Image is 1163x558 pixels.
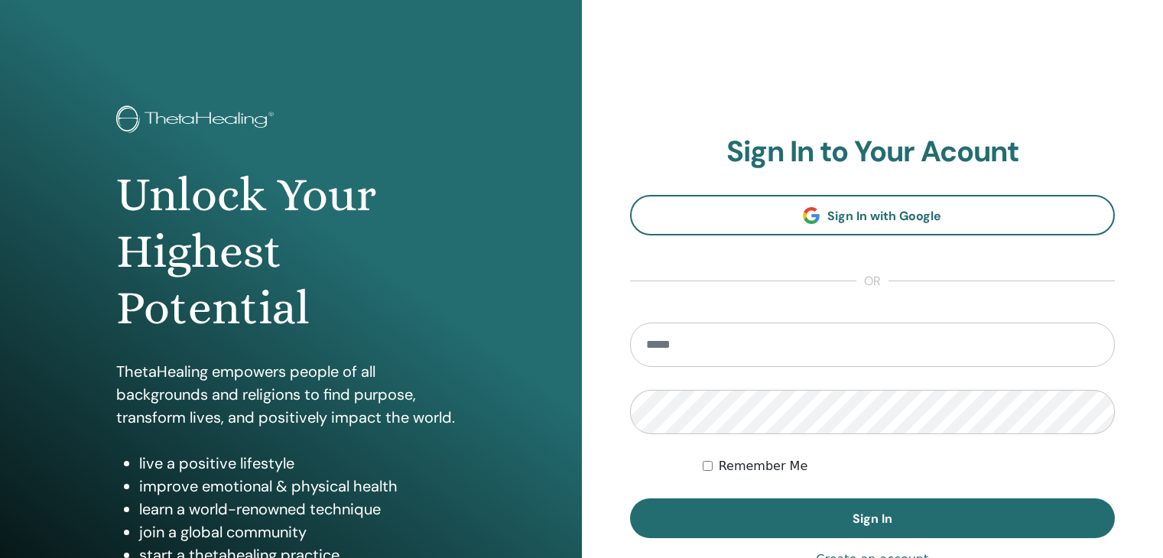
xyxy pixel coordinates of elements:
div: Keep me authenticated indefinitely or until I manually logout [703,457,1115,475]
h2: Sign In to Your Acount [630,135,1116,170]
p: ThetaHealing empowers people of all backgrounds and religions to find purpose, transform lives, a... [116,360,466,429]
h1: Unlock Your Highest Potential [116,167,466,337]
span: or [856,272,888,290]
li: join a global community [139,521,466,543]
li: improve emotional & physical health [139,475,466,498]
span: Sign In with Google [827,208,941,224]
a: Sign In with Google [630,195,1116,235]
span: Sign In [853,511,892,527]
li: learn a world-renowned technique [139,498,466,521]
button: Sign In [630,498,1116,538]
label: Remember Me [719,457,808,475]
li: live a positive lifestyle [139,452,466,475]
